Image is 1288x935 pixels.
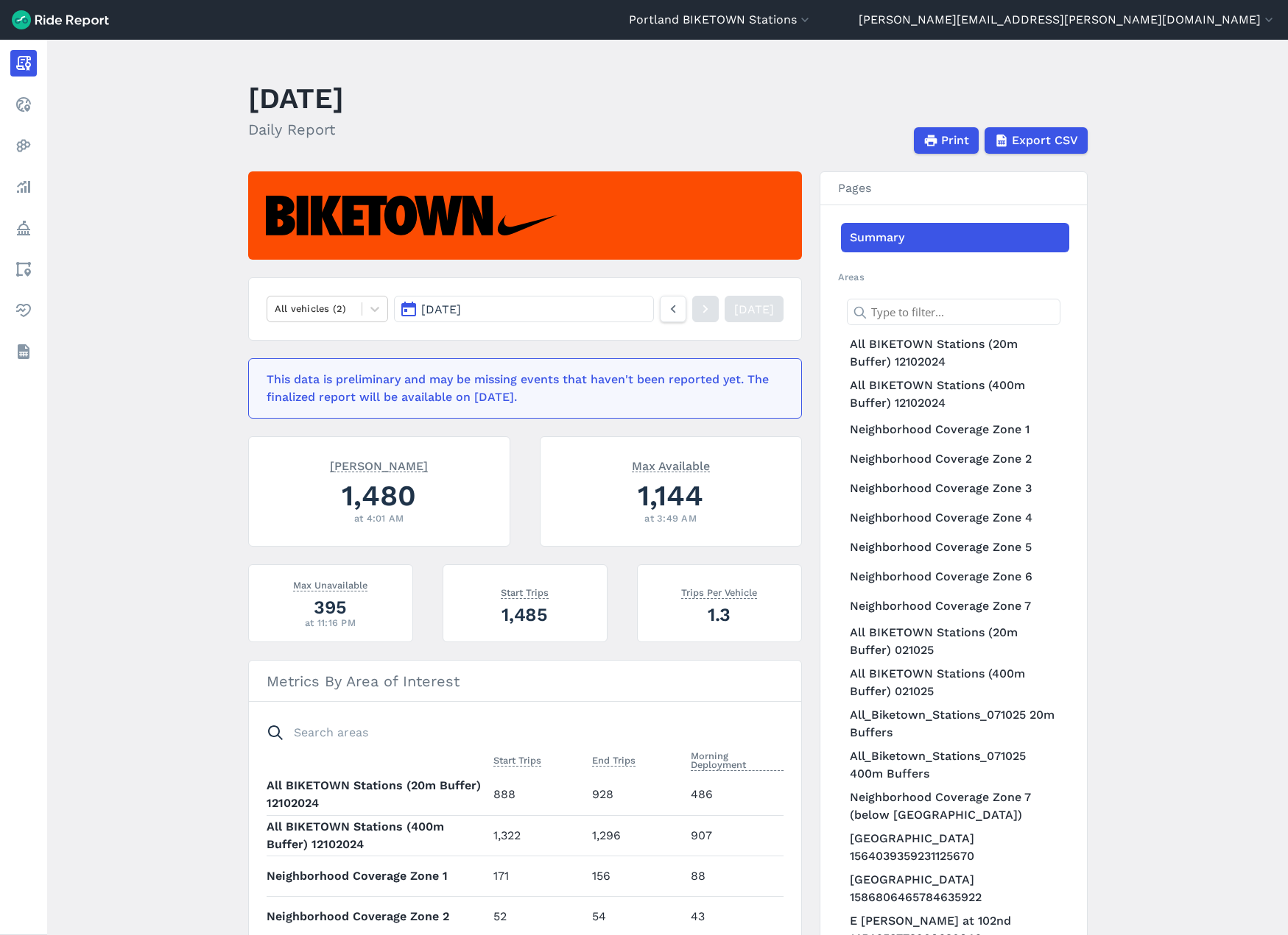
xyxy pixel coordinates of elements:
a: Neighborhood Coverage Zone 2 [841,444,1069,474]
button: Portland BIKETOWN Stations [629,11,812,29]
h3: Metrics By Area of Interest [249,661,801,702]
a: [DATE] [725,296,784,322]
a: All_Biketown_Stations_071025 400m Buffers [841,744,1069,786]
div: at 4:01 AM [267,511,492,525]
img: Biketown [266,196,557,236]
a: Report [10,50,37,77]
a: Areas [10,256,37,282]
td: 156 [586,856,685,896]
div: 1,485 [461,602,589,628]
input: Type to filter... [847,299,1060,325]
td: 907 [685,815,784,856]
td: 1,296 [586,815,685,856]
td: 88 [685,856,784,896]
span: Trips Per Vehicle [681,584,757,599]
a: Analyze [10,174,37,200]
a: All_Biketown_Stations_071025 20m Buffers [841,703,1069,744]
button: Start Trips [493,752,541,769]
a: Neighborhood Coverage Zone 7 [841,591,1069,621]
a: [GEOGRAPHIC_DATA] 1564039359231125670 [841,827,1069,868]
div: 1,144 [558,475,784,516]
img: Ride Report [12,10,109,29]
th: All BIKETOWN Stations (400m Buffer) 12102024 [267,815,488,856]
button: [DATE] [394,296,653,322]
button: End Trips [592,752,636,769]
th: Neighborhood Coverage Zone 1 [267,856,488,896]
a: Summary [841,223,1069,252]
a: Health [10,297,37,324]
a: Heatmaps [10,132,37,159]
a: Neighborhood Coverage Zone 3 [841,474,1069,503]
span: Max Available [632,458,710,472]
div: 395 [267,594,395,620]
td: 171 [488,856,586,896]
a: Realtime [10,91,37,118]
th: All BIKETOWN Stations (20m Buffer) 12102024 [267,775,488,815]
h2: Daily Report [248,118,344,141]
input: Search areas [258,719,775,746]
a: Datasets [10,338,37,365]
div: This data is preliminary and may be missing events that haven't been reported yet. The finalized ... [267,371,775,406]
a: Neighborhood Coverage Zone 4 [841,503,1069,533]
span: Print [941,132,969,149]
div: at 3:49 AM [558,511,784,525]
span: Export CSV [1012,132,1078,149]
h1: [DATE] [248,78,344,118]
span: End Trips [592,752,636,767]
span: [PERSON_NAME] [330,458,428,472]
h2: Areas [838,270,1069,284]
button: Export CSV [985,127,1088,154]
a: All BIKETOWN Stations (20m Buffer) 021025 [841,621,1069,662]
span: Start Trips [493,752,541,767]
a: [GEOGRAPHIC_DATA] 1586806465784635922 [841,868,1069,909]
div: at 11:16 PM [267,616,395,630]
span: Morning Deployment [691,747,784,771]
button: Print [914,127,979,154]
td: 1,322 [488,815,586,856]
span: Max Unavailable [293,577,367,591]
button: Morning Deployment [691,747,784,774]
a: Neighborhood Coverage Zone 6 [841,562,1069,591]
a: All BIKETOWN Stations (400m Buffer) 021025 [841,662,1069,703]
span: [DATE] [421,302,461,316]
a: All BIKETOWN Stations (400m Buffer) 12102024 [841,374,1069,415]
span: Start Trips [501,584,549,599]
a: Neighborhood Coverage Zone 5 [841,533,1069,562]
a: Neighborhood Coverage Zone 1 [841,415,1069,444]
h3: Pages [820,172,1087,205]
a: Neighborhood Coverage Zone 7 (below [GEOGRAPHIC_DATA]) [841,786,1069,827]
td: 888 [488,775,586,815]
div: 1.3 [655,602,784,628]
div: 1,480 [267,475,492,516]
td: 928 [586,775,685,815]
button: [PERSON_NAME][EMAIL_ADDRESS][PERSON_NAME][DOMAIN_NAME] [859,11,1276,29]
td: 486 [685,775,784,815]
a: Policy [10,215,37,241]
a: All BIKETOWN Stations (20m Buffer) 12102024 [841,333,1069,374]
